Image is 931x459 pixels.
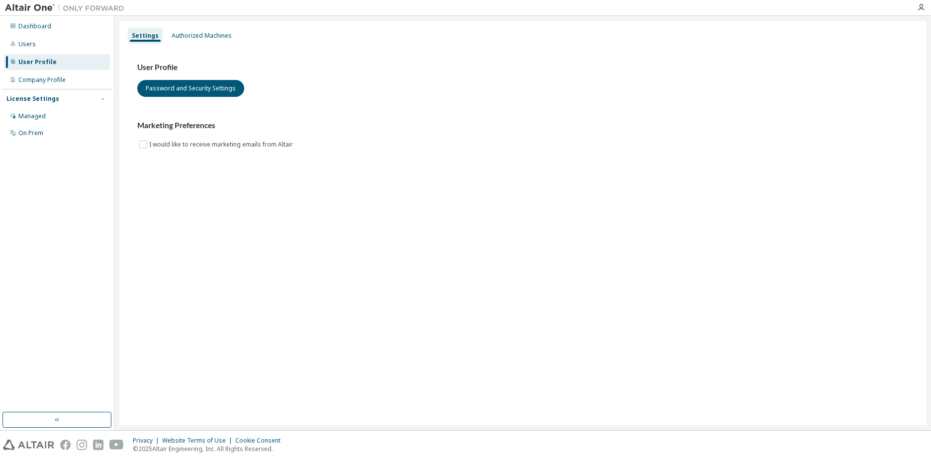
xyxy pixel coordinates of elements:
h3: Marketing Preferences [137,121,908,131]
div: Settings [132,32,159,40]
div: Managed [18,112,46,120]
div: Privacy [133,437,162,445]
div: Cookie Consent [235,437,286,445]
img: youtube.svg [109,440,124,450]
img: linkedin.svg [93,440,103,450]
div: Website Terms of Use [162,437,235,445]
label: I would like to receive marketing emails from Altair [149,139,295,151]
div: Users [18,40,36,48]
img: Altair One [5,3,129,13]
img: facebook.svg [60,440,71,450]
div: Company Profile [18,76,66,84]
img: instagram.svg [77,440,87,450]
h3: User Profile [137,63,908,73]
div: License Settings [6,95,59,103]
div: User Profile [18,58,57,66]
p: © 2025 Altair Engineering, Inc. All Rights Reserved. [133,445,286,453]
img: altair_logo.svg [3,440,54,450]
div: Authorized Machines [172,32,232,40]
button: Password and Security Settings [137,80,244,97]
div: Dashboard [18,22,51,30]
div: On Prem [18,129,43,137]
